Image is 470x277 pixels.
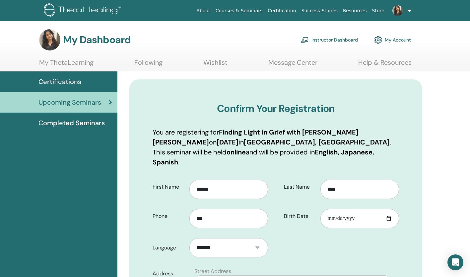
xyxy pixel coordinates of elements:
[279,181,321,193] label: Last Name
[38,118,105,128] span: Completed Seminars
[369,5,387,17] a: Store
[358,58,412,71] a: Help & Resources
[39,58,94,71] a: My ThetaLearning
[194,267,231,275] label: Street Address
[268,58,317,71] a: Message Center
[244,138,390,146] b: [GEOGRAPHIC_DATA], [GEOGRAPHIC_DATA]
[374,33,411,47] a: My Account
[301,37,309,43] img: chalkboard-teacher.svg
[63,34,131,46] h3: My Dashboard
[148,241,189,254] label: Language
[44,3,123,18] img: logo.png
[153,127,399,167] p: You are registering for on in . This seminar will be held and will be provided in .
[217,138,238,146] b: [DATE]
[153,103,399,115] h3: Confirm Your Registration
[203,58,228,71] a: Wishlist
[39,29,60,50] img: default.jpg
[213,5,265,17] a: Courses & Seminars
[447,254,463,270] div: Open Intercom Messenger
[265,5,299,17] a: Certification
[227,148,246,156] b: online
[148,181,189,193] label: First Name
[194,5,213,17] a: About
[340,5,369,17] a: Resources
[301,33,358,47] a: Instructor Dashboard
[392,5,403,16] img: default.jpg
[299,5,340,17] a: Success Stories
[148,210,189,223] label: Phone
[38,77,81,87] span: Certifications
[374,34,382,46] img: cog.svg
[134,58,163,71] a: Following
[38,97,101,107] span: Upcoming Seminars
[279,210,321,223] label: Birth Date
[153,128,359,146] b: Finding Light in Grief with [PERSON_NAME] [PERSON_NAME]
